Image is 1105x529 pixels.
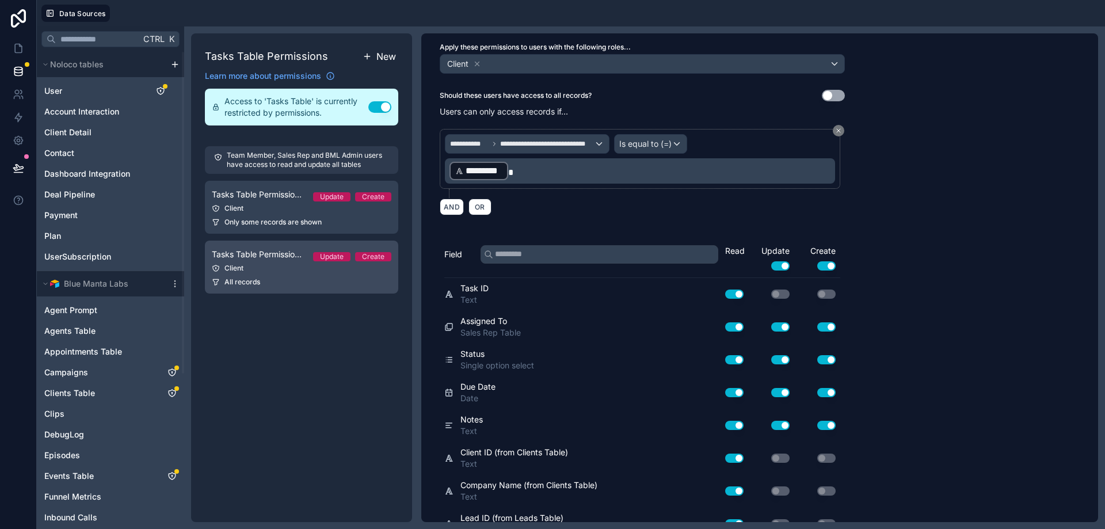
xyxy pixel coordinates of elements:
div: Create [362,252,384,261]
div: Agent Prompt [39,301,182,319]
a: Contact [44,147,142,159]
span: Task ID [460,283,489,294]
button: OR [468,199,491,215]
div: Create [794,245,840,271]
a: Appointments Table [44,346,154,357]
a: Tasks Table Permission 1UpdateCreateClientOnly some records are shown [205,181,398,234]
a: Inbound Calls [44,512,154,523]
span: Campaigns [44,367,88,378]
a: Payment [44,210,142,221]
a: Clips [44,408,154,420]
div: Update [748,245,794,271]
div: Episodes [39,446,182,465]
div: Clips [39,405,182,423]
span: DebugLog [44,429,84,440]
div: Appointments Table [39,342,182,361]
span: Field [444,249,462,260]
a: Clients Table [44,387,154,399]
span: Plan [44,230,61,242]
div: Clients Table [39,384,182,402]
span: Data Sources [59,9,106,18]
span: Events Table [44,470,94,482]
span: Clients Table [44,387,95,399]
span: Date [460,393,496,404]
span: Agents Table [44,325,96,337]
div: Agents Table [39,322,182,340]
span: Assigned To [460,315,521,327]
span: Single option select [460,360,534,371]
span: Clips [44,408,64,420]
p: Team Member, Sales Rep and BML Admin users have access to read and update all tables [227,151,389,169]
div: Inbound Calls [39,508,182,527]
span: OR [473,203,487,211]
span: Noloco tables [50,59,104,70]
a: Campaigns [44,367,154,378]
span: Account Interaction [44,106,119,117]
a: Episodes [44,450,154,461]
span: Text [460,425,483,437]
button: Client [440,54,845,74]
div: DebugLog [39,425,182,444]
span: Deal Pipeline [44,189,95,200]
span: Text [460,491,597,503]
a: Agent Prompt [44,305,154,316]
span: Tasks Table Permission 1 [212,189,304,200]
div: User [39,82,182,100]
div: Client [212,264,391,273]
span: Notes [460,414,483,425]
button: New [360,47,398,66]
div: Funnel Metrics [39,488,182,506]
button: Airtable LogoBlue Manta Labs [39,276,166,292]
span: Is equal to (=) [619,138,672,150]
h1: Tasks Table Permissions [205,48,328,64]
a: Events Table [44,470,154,482]
a: Account Interaction [44,106,142,117]
a: User [44,85,142,97]
span: All records [224,277,260,287]
a: Client Detail [44,127,142,138]
div: Update [320,252,344,261]
div: Client [212,204,391,213]
a: DebugLog [44,429,154,440]
a: Dashboard Integration [44,168,142,180]
span: New [376,50,396,63]
span: Payment [44,210,78,221]
span: Episodes [44,450,80,461]
button: AND [440,199,464,215]
button: Data Sources [41,5,110,22]
p: Users can only access records if... [440,106,845,117]
div: Events Table [39,467,182,485]
div: Read [725,245,748,257]
span: Due Date [460,381,496,393]
button: Noloco tables [39,56,166,73]
label: Should these users have access to all records? [440,91,592,100]
img: Airtable Logo [50,279,59,288]
div: Payment [39,206,182,224]
a: Deal Pipeline [44,189,142,200]
span: Funnel Metrics [44,491,101,503]
span: K [167,35,176,43]
span: Appointments Table [44,346,122,357]
span: Lead ID (from Leads Table) [460,512,563,524]
span: Blue Manta Labs [64,278,128,290]
label: Apply these permissions to users with the following roles... [440,43,845,52]
div: Contact [39,144,182,162]
a: Plan [44,230,142,242]
div: Deal Pipeline [39,185,182,204]
span: Access to 'Tasks Table' is currently restricted by permissions. [224,96,368,119]
a: Agents Table [44,325,154,337]
span: Ctrl [142,32,166,46]
div: Campaigns [39,363,182,382]
div: Plan [39,227,182,245]
span: Contact [44,147,74,159]
a: UserSubscription [44,251,142,262]
span: Text [460,458,568,470]
div: Update [320,192,344,201]
span: Agent Prompt [44,305,97,316]
span: Client [447,58,468,70]
span: Only some records are shown [224,218,322,227]
a: Funnel Metrics [44,491,154,503]
span: Client ID (from Clients Table) [460,447,568,458]
span: Status [460,348,534,360]
div: Account Interaction [39,102,182,121]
